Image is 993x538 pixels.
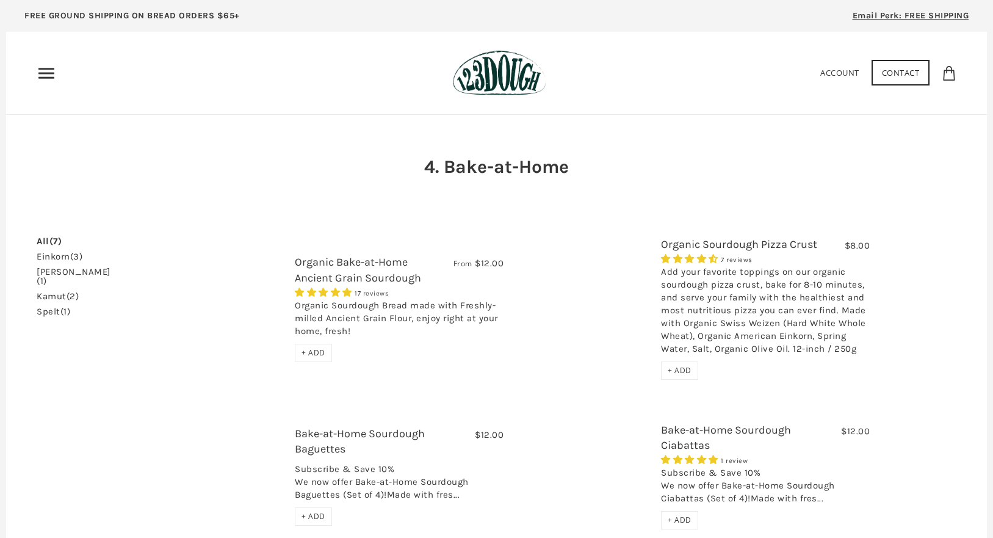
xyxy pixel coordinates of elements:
[845,240,870,251] span: $8.00
[421,154,573,180] h2: 4. Bake-at-Home
[37,275,47,286] span: (1)
[295,287,355,298] span: 4.76 stars
[853,10,969,21] span: Email Perk: FREE SHIPPING
[453,50,546,96] img: 123Dough Bakery
[475,258,504,269] span: $12.00
[37,292,79,301] a: kamut(2)
[834,6,988,32] a: Email Perk: FREE SHIPPING
[668,515,691,525] span: + ADD
[37,267,116,286] a: [PERSON_NAME](1)
[522,434,652,517] a: Bake-at-Home Sourdough Ciabattas
[302,511,325,522] span: + ADD
[37,252,82,261] a: einkorn(3)
[37,64,56,83] nav: Primary
[453,258,472,269] span: From
[24,9,240,23] p: FREE GROUND SHIPPING ON BREAD ORDERS $65+
[295,299,504,344] div: Organic Sourdough Bread made with Freshly-milled Ancient Grain Flour, enjoy right at your home, f...
[37,237,62,246] a: All(7)
[661,253,721,264] span: 4.29 stars
[841,426,870,437] span: $12.00
[37,307,70,316] a: spelt(1)
[475,429,504,440] span: $12.00
[661,454,721,465] span: 5.00 stars
[49,236,62,247] span: (7)
[295,463,504,507] div: Subscribe & Save 10% We now offer Bake-at-Home Sourdough Baguettes (Set of 4)!Made with fres...
[872,60,930,85] a: Contact
[6,6,258,32] a: FREE GROUND SHIPPING ON BREAD ORDERS $65+
[70,251,83,262] span: (3)
[302,347,325,358] span: + ADD
[355,289,389,297] span: 17 reviews
[156,269,286,347] a: Organic Bake-at-Home Ancient Grain Sourdough
[295,507,332,526] div: + ADD
[295,427,425,456] a: Bake-at-Home Sourdough Baguettes
[661,362,698,380] div: + ADD
[721,457,748,465] span: 1 review
[661,423,791,452] a: Bake-at-Home Sourdough Ciabattas
[67,291,79,302] span: (2)
[295,255,421,284] a: Organic Bake-at-Home Ancient Grain Sourdough
[522,244,652,374] a: Organic Sourdough Pizza Crust
[661,238,817,251] a: Organic Sourdough Pizza Crust
[661,266,870,362] div: Add your favorite toppings on our organic sourdough pizza crust, bake for 8-10 minutes, and serve...
[661,467,870,511] div: Subscribe & Save 10% We now offer Bake-at-Home Sourdough Ciabattas (Set of 4)!Made with fres...
[820,67,859,78] a: Account
[668,365,691,376] span: + ADD
[295,344,332,362] div: + ADD
[661,511,698,529] div: + ADD
[721,256,753,264] span: 7 reviews
[60,306,71,317] span: (1)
